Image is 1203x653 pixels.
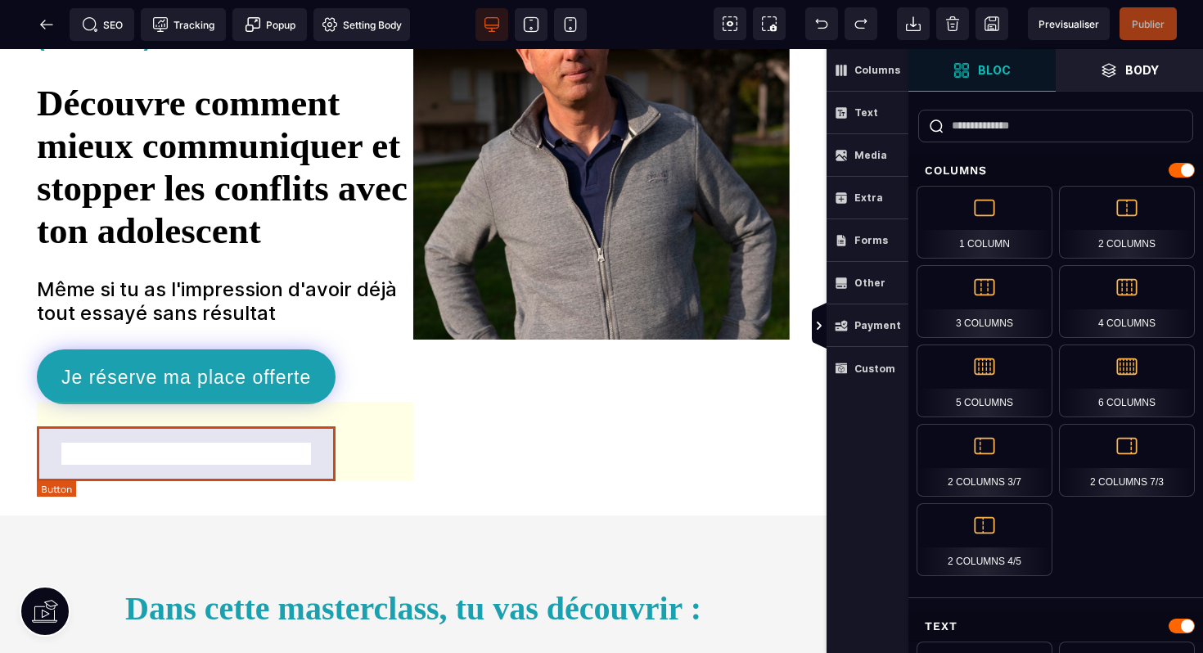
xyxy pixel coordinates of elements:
[854,106,878,119] strong: Text
[186,95,199,108] img: tab_keywords_by_traffic_grey.svg
[854,149,887,161] strong: Media
[26,43,39,56] img: website_grey.svg
[1028,7,1110,40] span: Preview
[917,503,1052,576] div: 2 Columns 4/5
[1056,49,1203,92] span: Open Layer Manager
[854,64,900,76] strong: Columns
[908,155,1203,186] div: Columns
[854,234,888,246] strong: Forms
[245,16,295,33] span: Popup
[1059,265,1195,338] div: 4 Columns
[908,611,1203,642] div: Text
[908,49,1056,92] span: Open Blocks
[854,363,895,375] strong: Custom
[978,64,1011,76] strong: Bloc
[46,26,80,39] div: v 4.0.25
[33,532,794,587] h1: Dans cette masterclass, tu vas découvrir :
[322,16,402,33] span: Setting Body
[854,319,901,331] strong: Payment
[1059,345,1195,417] div: 6 Columns
[854,277,885,289] strong: Other
[714,7,746,40] span: View components
[37,25,410,211] h1: Découvre comment mieux communiquer et stopper les conflits avec ton adolescent
[917,345,1052,417] div: 5 Columns
[1059,186,1195,259] div: 2 Columns
[1059,424,1195,497] div: 2 Columns 7/3
[26,26,39,39] img: logo_orange.svg
[917,186,1052,259] div: 1 Column
[917,424,1052,497] div: 2 Columns 3/7
[152,16,214,33] span: Tracking
[1125,64,1159,76] strong: Body
[917,265,1052,338] div: 3 Columns
[66,95,79,108] img: tab_domain_overview_orange.svg
[1132,18,1165,30] span: Publier
[854,191,883,204] strong: Extra
[37,228,397,276] b: Même si tu as l'impression d'avoir déjà tout essayé sans résultat
[37,300,336,355] button: Je réserve ma place offerte
[753,7,786,40] span: Screenshot
[43,43,185,56] div: Domaine: [DOMAIN_NAME]
[1039,18,1099,30] span: Previsualiser
[204,97,250,107] div: Mots-clés
[82,16,123,33] span: SEO
[84,97,126,107] div: Domaine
